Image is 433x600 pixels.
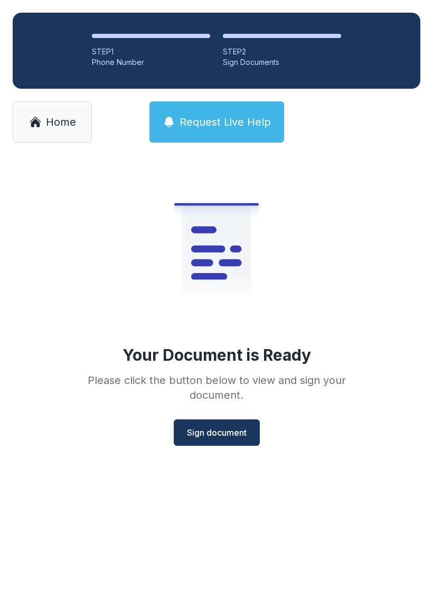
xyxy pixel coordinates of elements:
div: Sign Documents [223,57,341,68]
span: Sign document [187,426,247,439]
span: Request Live Help [180,115,271,129]
div: Please click the button below to view and sign your document. [64,373,369,402]
div: STEP 2 [223,46,341,57]
div: STEP 1 [92,46,210,57]
span: Home [46,115,76,129]
div: Phone Number [92,57,210,68]
div: Your Document is Ready [123,345,311,364]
